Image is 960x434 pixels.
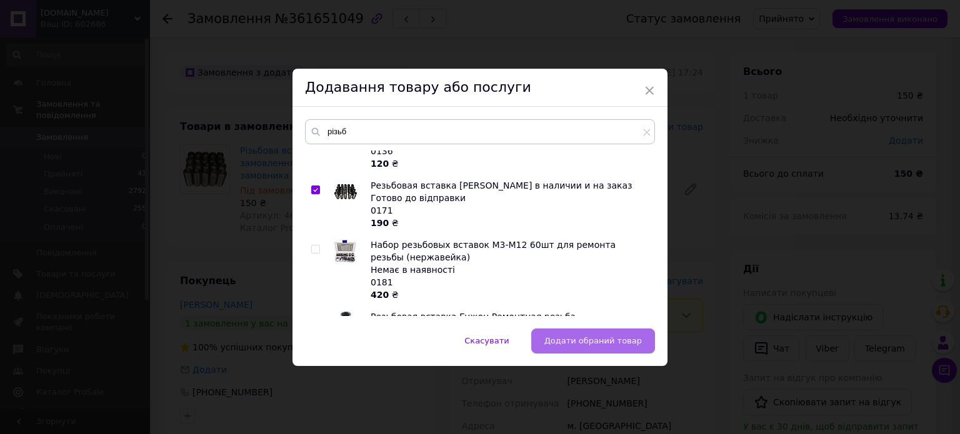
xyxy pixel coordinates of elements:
[371,289,648,301] div: ₴
[371,205,393,215] span: 0171
[292,69,667,107] div: Додавання товару або послуги
[333,239,358,264] img: Набор резьбовых вставок M3-M12 60шт для ремонта резьбы (нержавейка)
[371,157,648,170] div: ₴
[371,180,632,190] span: Резьбовая вставка [PERSON_NAME] в наличии и на заказ
[451,328,522,353] button: Скасувати
[464,336,509,345] span: Скасувати
[371,159,389,169] b: 120
[371,146,393,156] span: 0136
[371,218,389,228] b: 190
[544,336,642,345] span: Додати обраний товар
[531,328,655,353] button: Додати обраний товар
[371,192,648,204] div: Готово до відправки
[371,277,393,287] span: 0181
[371,240,616,262] span: Набор резьбовых вставок M3-M12 60шт для ремонта резьбы (нержавейка)
[305,119,655,144] input: Пошук за товарами та послугами
[644,80,655,101] span: ×
[371,290,389,300] b: 420
[371,217,648,229] div: ₴
[339,310,353,335] img: Резьбовая вставка Гужон Ремонтная резьба
[333,179,358,204] img: Резьбовая вставка Гужон в наличии и на заказ
[371,264,648,276] div: Немає в наявності
[371,312,576,322] span: Резьбовая вставка Гужон Ремонтная резьба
